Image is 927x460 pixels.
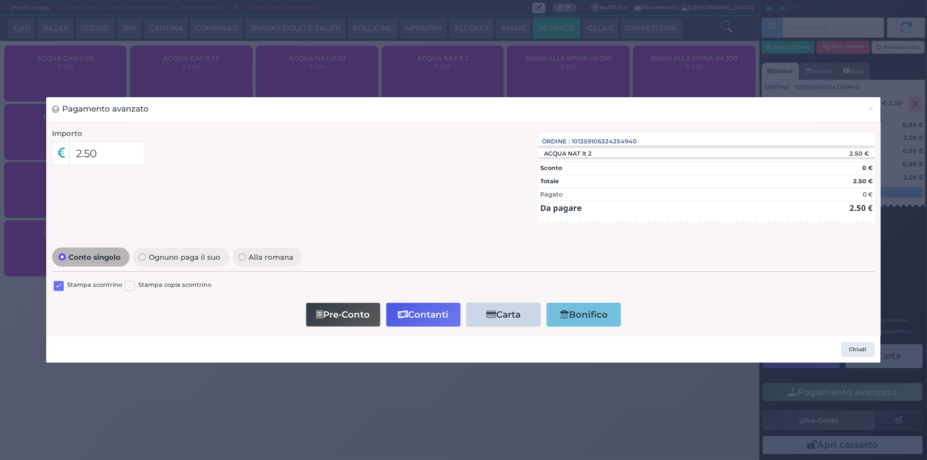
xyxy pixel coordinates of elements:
[386,303,461,327] button: Contanti
[540,202,582,213] strong: Da pagare
[862,97,880,121] button: Chiudi
[466,303,541,327] button: Carta
[572,137,637,146] span: 101359106324254940
[540,164,562,172] strong: Sconto
[540,177,559,185] strong: Totale
[146,253,224,261] span: Ognuno paga il suo
[246,253,296,261] span: Alla romana
[849,202,873,213] strong: 2.50 €
[862,164,873,172] strong: 0 €
[547,303,621,327] button: Bonifico
[66,253,124,261] span: Conto singolo
[52,128,82,139] label: Importo
[67,280,122,291] label: Stampa scontrino
[868,103,875,115] span: ×
[70,142,146,165] input: Es. 30.99
[306,303,380,327] button: Pre-Conto
[539,150,598,157] div: ACQUA NAT lt 2
[790,150,874,157] div: 2.50 €
[542,137,571,146] span: Ordine :
[52,103,149,115] h3: Pagamento avanzato
[853,177,873,185] strong: 2.50 €
[863,190,873,199] div: 0 €
[540,190,563,199] div: Pagato
[841,342,875,357] button: Chiudi
[138,280,211,291] label: Stampa copia scontrino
